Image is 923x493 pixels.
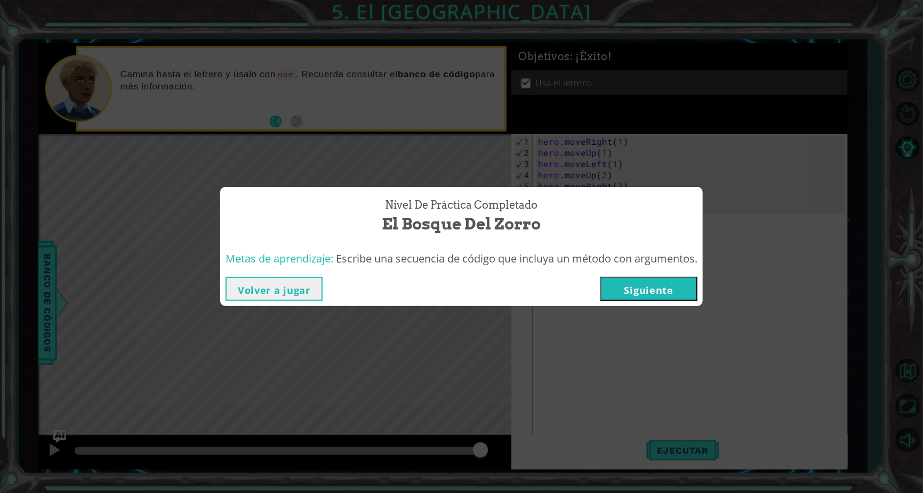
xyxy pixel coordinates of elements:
[386,198,538,213] span: Nivel de práctica Completado
[382,212,541,235] span: El Bosque del Zorro
[226,277,323,301] button: Volver a jugar
[336,251,697,266] span: Escribe una secuencia de código que incluya un método con argumentos.
[600,277,697,301] button: Siguiente
[226,251,333,266] span: Metas de aprendizaje:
